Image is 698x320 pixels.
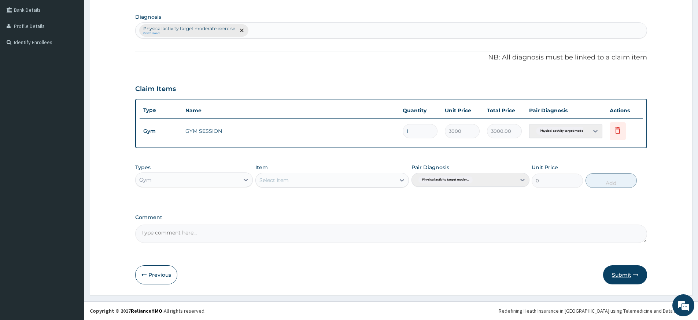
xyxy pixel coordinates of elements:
[135,53,647,62] p: NB: All diagnosis must be linked to a claim item
[182,124,399,138] td: GYM SESSION
[120,4,138,21] div: Minimize live chat window
[483,103,525,118] th: Total Price
[441,103,483,118] th: Unit Price
[131,308,162,314] a: RelianceHMO
[411,164,449,171] label: Pair Diagnosis
[135,13,161,21] label: Diagnosis
[135,164,151,171] label: Types
[586,173,637,188] button: Add
[43,92,101,167] span: We're online!
[140,124,182,138] td: Gym
[139,176,152,183] div: Gym
[259,177,289,184] div: Select Item
[603,265,647,284] button: Submit
[606,103,643,118] th: Actions
[399,103,441,118] th: Quantity
[135,214,647,221] label: Comment
[38,41,123,51] div: Chat with us now
[140,103,182,117] th: Type
[182,103,399,118] th: Name
[255,164,268,171] label: Item
[525,103,606,118] th: Pair Diagnosis
[135,85,176,93] h3: Claim Items
[90,308,164,314] strong: Copyright © 2017 .
[499,307,693,314] div: Redefining Heath Insurance in [GEOGRAPHIC_DATA] using Telemedicine and Data Science!
[84,301,698,320] footer: All rights reserved.
[4,200,140,226] textarea: Type your message and hit 'Enter'
[14,37,30,55] img: d_794563401_company_1708531726252_794563401
[135,265,177,284] button: Previous
[532,164,558,171] label: Unit Price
